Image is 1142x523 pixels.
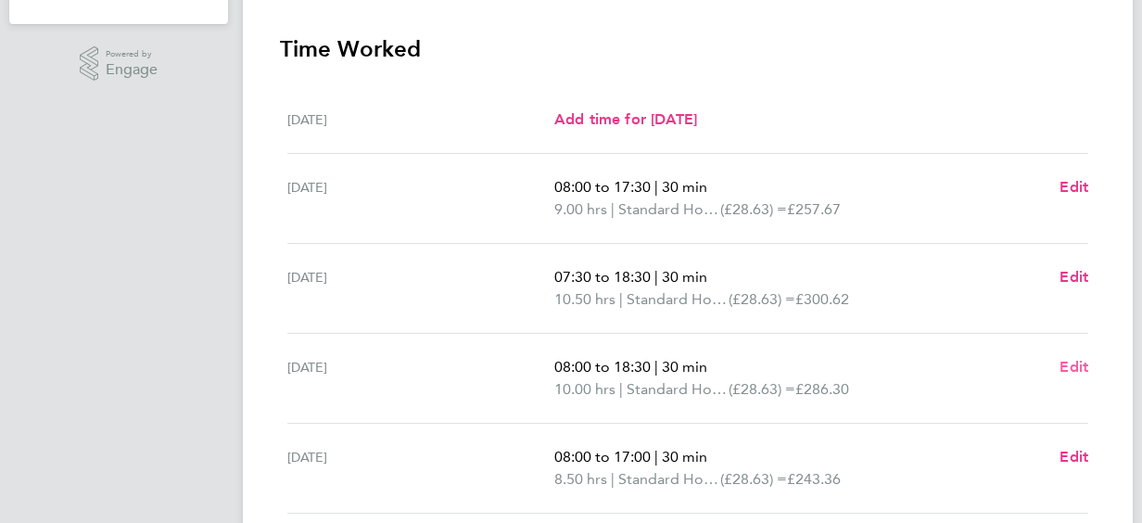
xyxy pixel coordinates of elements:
span: £257.67 [787,200,841,218]
span: (£28.63) = [720,470,787,488]
span: | [654,268,658,286]
span: Edit [1060,178,1088,196]
span: Engage [106,62,158,78]
span: Standard Hourly [627,288,729,311]
span: | [611,200,615,218]
a: Add time for [DATE] [554,108,697,131]
span: | [619,290,623,308]
span: | [654,178,658,196]
span: Standard Hourly [618,198,720,221]
span: 08:00 to 18:30 [554,358,651,376]
span: 10.00 hrs [554,380,615,398]
a: Edit [1060,176,1088,198]
span: Edit [1060,448,1088,466]
div: [DATE] [287,446,554,491]
span: 8.50 hrs [554,470,607,488]
span: 30 min [662,358,707,376]
span: 10.50 hrs [554,290,615,308]
a: Edit [1060,356,1088,378]
span: | [619,380,623,398]
span: Edit [1060,358,1088,376]
span: (£28.63) = [720,200,787,218]
div: [DATE] [287,108,554,131]
div: [DATE] [287,176,554,221]
h3: Time Worked [280,34,1096,64]
span: | [654,448,658,466]
span: 30 min [662,178,707,196]
span: 08:00 to 17:30 [554,178,651,196]
a: Edit [1060,266,1088,288]
span: Add time for [DATE] [554,110,697,128]
span: 9.00 hrs [554,200,607,218]
span: (£28.63) = [729,290,795,308]
span: Standard Hourly [627,378,729,401]
span: £243.36 [787,470,841,488]
span: 07:30 to 18:30 [554,268,651,286]
div: [DATE] [287,356,554,401]
div: [DATE] [287,266,554,311]
span: 08:00 to 17:00 [554,448,651,466]
a: Edit [1060,446,1088,468]
span: £286.30 [795,380,849,398]
span: (£28.63) = [729,380,795,398]
span: Edit [1060,268,1088,286]
span: | [611,470,615,488]
span: Standard Hourly [618,468,720,491]
a: Powered byEngage [80,46,159,82]
span: £300.62 [795,290,849,308]
span: | [654,358,658,376]
span: Powered by [106,46,158,62]
span: 30 min [662,448,707,466]
span: 30 min [662,268,707,286]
